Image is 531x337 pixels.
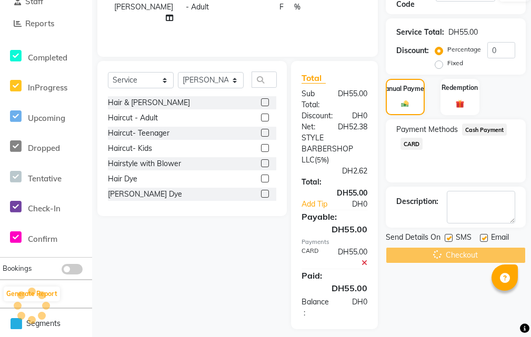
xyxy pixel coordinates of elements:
div: Service Total: [396,27,444,38]
img: _gift.svg [453,99,467,109]
div: Hairstyle with Blower [108,158,181,169]
span: 5% [317,156,327,164]
div: Discount: [294,110,340,121]
span: Email [491,232,509,245]
div: DH52.38 [330,121,375,132]
span: CARD [400,138,423,150]
label: Fixed [447,58,463,68]
div: DH2.62 [294,166,375,177]
div: CARD [294,247,330,269]
span: SMS [456,232,472,245]
div: Hair & [PERSON_NAME] [108,97,190,108]
span: InProgress [28,83,67,93]
span: Completed [28,53,67,63]
input: Search or Scan [252,72,277,88]
span: Style Barbershop LLC [302,133,353,165]
label: Manual Payment [380,84,430,94]
div: DH0 [340,110,375,121]
span: Tentative [28,173,62,183]
span: Send Details On [386,232,440,245]
span: Total [302,73,326,84]
div: Description: [396,196,438,207]
div: ( ) [294,132,375,166]
span: Cash Payment [462,124,507,136]
div: Haircut- Kids [108,143,152,154]
div: Payments [302,238,367,247]
div: Total: [294,177,375,188]
div: Sub Total: [294,88,330,110]
span: Check-In [28,203,61,213]
div: Paid: [294,269,375,282]
a: Add Tip [294,199,341,210]
div: DH55.00 [294,282,375,294]
div: Haircut - Adult [108,113,158,124]
span: Dropped [28,143,60,153]
div: Net: [294,121,330,132]
span: Bookings [3,264,32,272]
div: Balance : [294,297,337,319]
span: Segments [26,318,61,329]
div: Discount: [396,45,429,56]
div: [PERSON_NAME] Dye [108,189,182,200]
div: DH0 [341,199,375,210]
div: DH55.00 [330,88,375,110]
span: Upcoming [28,113,65,123]
div: Payable: [294,210,375,223]
span: Payment Methods [396,124,458,135]
div: DH55.00 [330,247,375,269]
div: Haircut- Teenager [108,128,169,139]
img: _cash.svg [399,100,411,108]
span: Confirm [28,234,57,244]
div: DH55.00 [294,223,375,236]
span: Reports [25,18,54,28]
label: Percentage [447,45,481,54]
a: Reports [3,18,89,30]
div: Hair Dye [108,173,137,185]
div: DH55.00 [448,27,478,38]
div: DH55.00 [294,188,375,199]
label: Redemption [442,83,478,93]
button: Generate Report [4,287,60,301]
div: DH0 [337,297,375,319]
